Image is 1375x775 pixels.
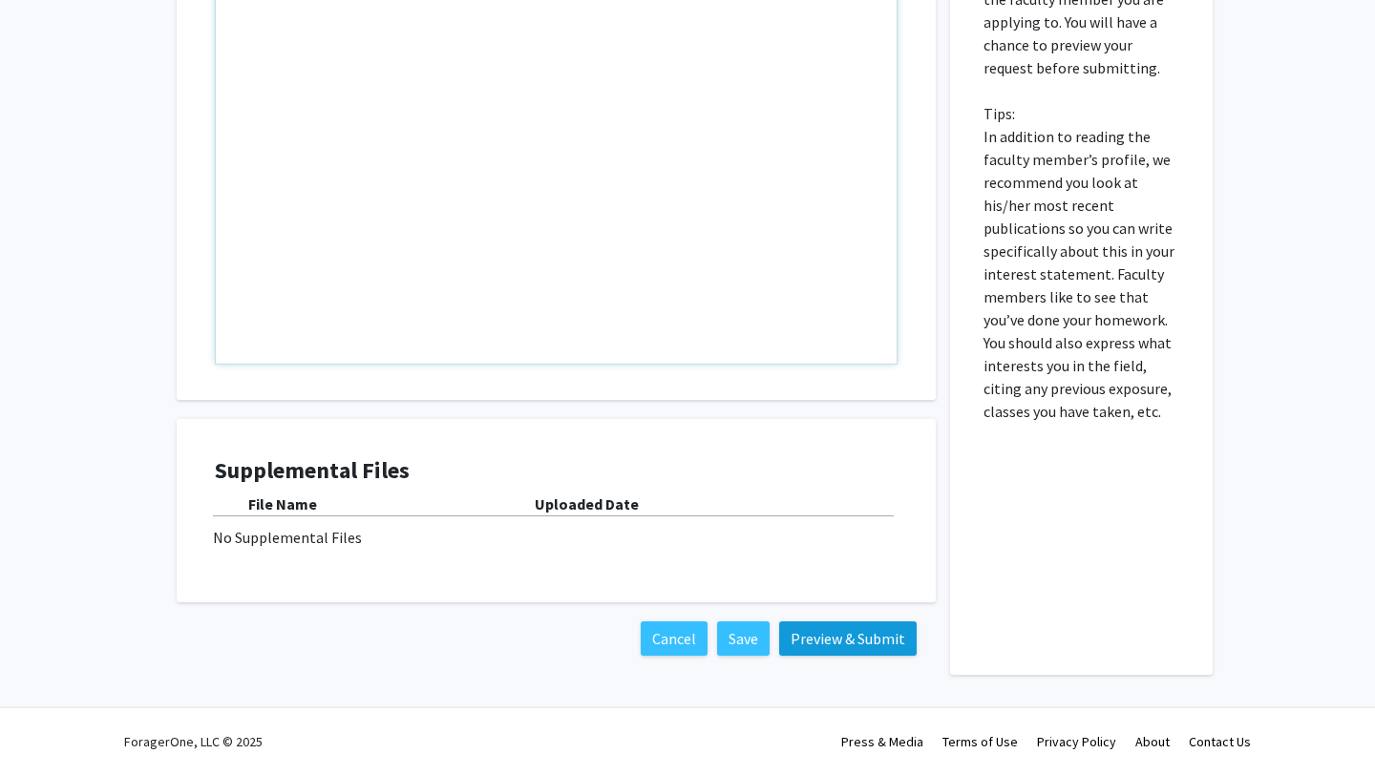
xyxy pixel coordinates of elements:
a: Privacy Policy [1037,733,1116,750]
button: Preview & Submit [779,621,917,656]
div: No Supplemental Files [213,526,899,549]
h4: Supplemental Files [215,457,898,485]
a: Terms of Use [942,733,1018,750]
button: Save [717,621,770,656]
a: Press & Media [841,733,923,750]
b: Uploaded Date [535,494,639,513]
b: File Name [248,494,317,513]
div: ForagerOne, LLC © 2025 [124,708,263,775]
button: Cancel [641,621,708,656]
a: About [1135,733,1170,750]
iframe: Chat [14,689,81,761]
a: Contact Us [1189,733,1251,750]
